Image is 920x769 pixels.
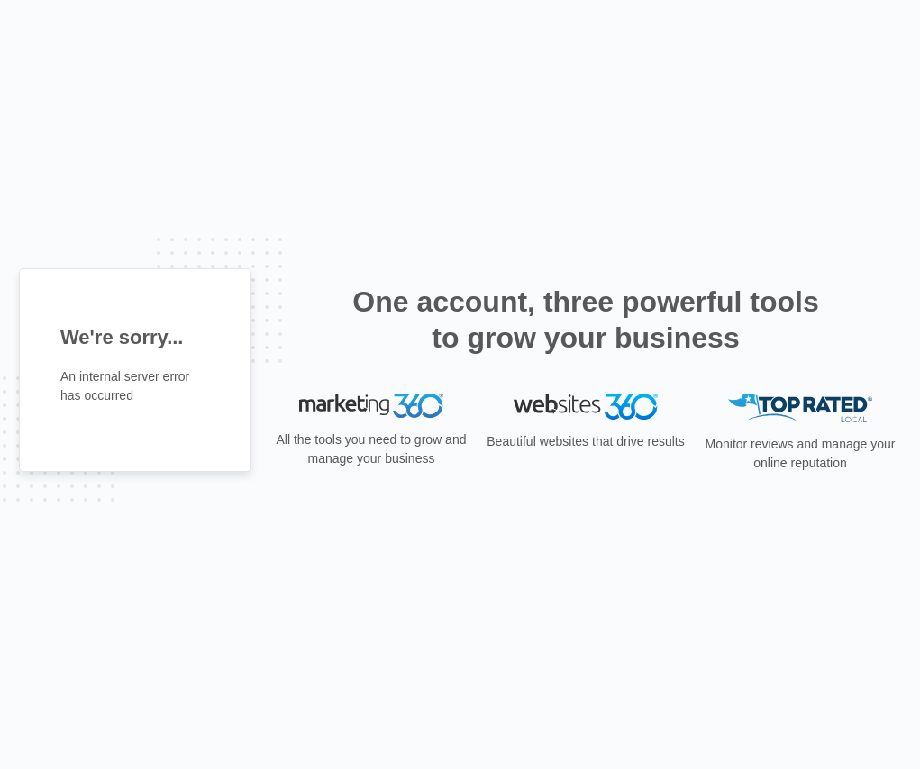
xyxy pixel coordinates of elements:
[514,394,658,420] img: Websites 360
[60,322,210,352] h1: We're sorry...
[347,284,824,356] h2: One account, three powerful tools to grow your business
[299,394,443,419] img: Marketing 360
[60,367,210,405] p: An internal server error has occurred
[485,432,687,451] p: Beautiful websites that drive results
[270,430,472,468] p: All the tools you need to grow and manage your business
[728,394,872,423] img: Top Rated Local
[699,435,901,473] p: Monitor reviews and manage your online reputation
